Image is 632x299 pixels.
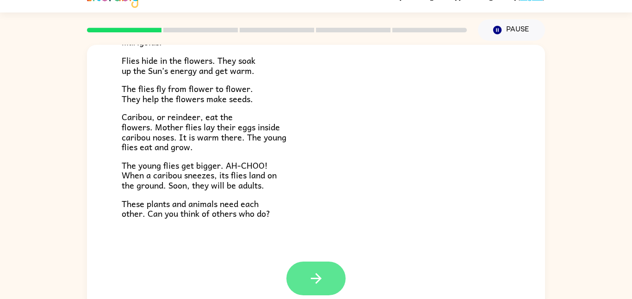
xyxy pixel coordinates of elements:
[478,19,545,41] button: Pause
[122,54,255,77] span: Flies hide in the flowers. They soak up the Sun’s energy and get warm.
[122,82,253,105] span: The flies fly from flower to flower. They help the flowers make seeds.
[122,159,277,192] span: The young flies get bigger. AH-CHOO! When a caribou sneezes, its flies land on the ground. Soon, ...
[122,110,286,153] span: Caribou, or reindeer, eat the flowers. Mother flies lay their eggs inside caribou noses. It is wa...
[122,197,270,220] span: These plants and animals need each other. Can you think of others who do?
